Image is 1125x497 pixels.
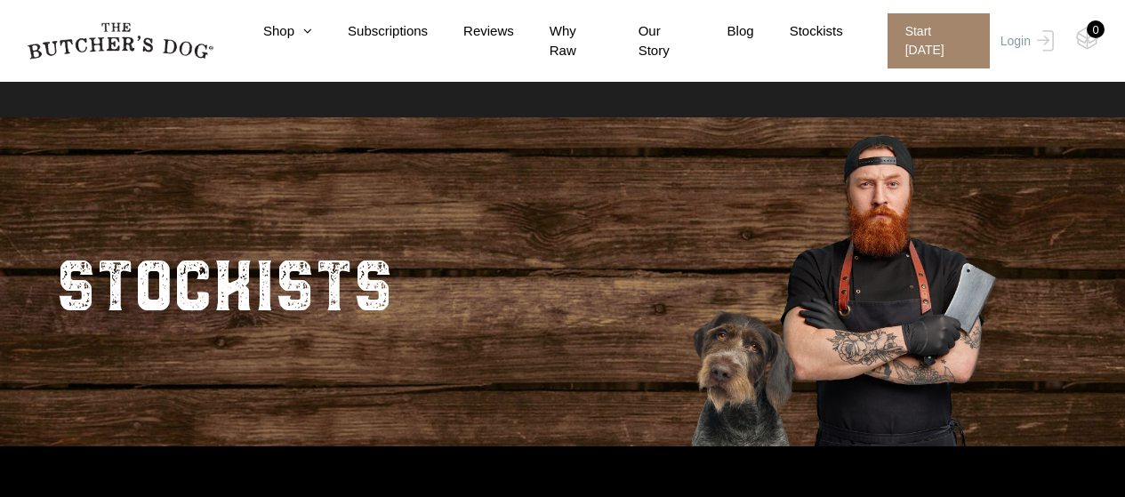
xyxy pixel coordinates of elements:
[428,21,514,42] a: Reviews
[888,13,990,68] span: Start [DATE]
[1076,27,1098,50] img: TBD_Cart-Empty.png
[228,21,312,42] a: Shop
[312,21,428,42] a: Subscriptions
[663,113,1018,446] img: Butcher_Large_3.png
[603,21,692,61] a: Our Story
[1087,20,1105,38] div: 0
[56,224,393,340] h2: STOCKISTS
[692,21,754,42] a: Blog
[514,21,603,61] a: Why Raw
[870,13,996,68] a: Start [DATE]
[996,13,1054,68] a: Login
[754,21,843,42] a: Stockists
